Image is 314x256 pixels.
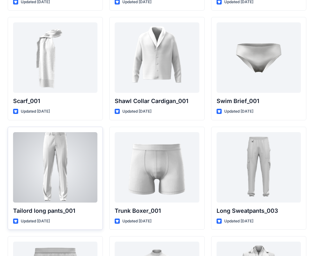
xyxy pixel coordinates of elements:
p: Long Sweatpants_003 [217,206,301,215]
p: Updated [DATE] [122,218,151,225]
p: Trunk Boxer_001 [115,206,199,215]
p: Updated [DATE] [122,108,151,115]
p: Updated [DATE] [21,108,50,115]
p: Updated [DATE] [224,108,253,115]
a: Long Sweatpants_003 [217,132,301,203]
p: Scarf_001 [13,97,97,106]
a: Scarf_001 [13,22,97,93]
p: Updated [DATE] [224,218,253,225]
a: Swim Brief_001 [217,22,301,93]
p: Shawl Collar Cardigan_001 [115,97,199,106]
a: Trunk Boxer_001 [115,132,199,203]
p: Updated [DATE] [21,218,50,225]
a: Shawl Collar Cardigan_001 [115,22,199,93]
p: Swim Brief_001 [217,97,301,106]
a: Tailord long pants_001 [13,132,97,203]
p: Tailord long pants_001 [13,206,97,215]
